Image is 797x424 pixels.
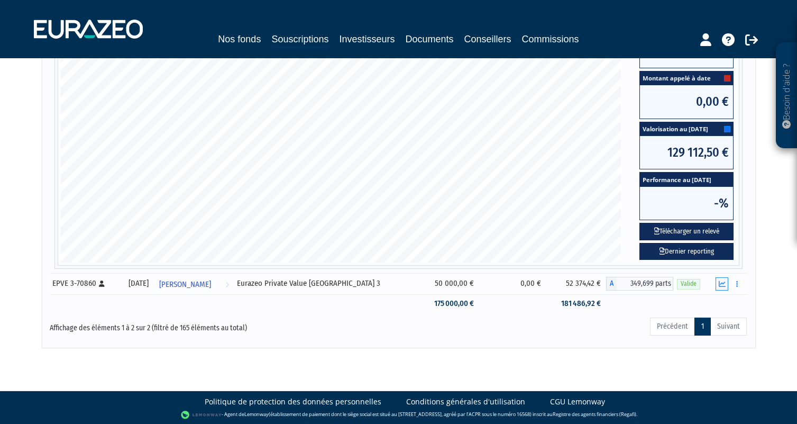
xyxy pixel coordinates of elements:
img: 1732889491-logotype_eurazeo_blanc_rvb.png [34,20,143,39]
a: Commissions [522,32,579,47]
span: 349,699 parts [617,277,673,291]
span: 129 112,50 € [640,136,733,169]
a: 1 [694,318,711,336]
span: 0,00 € [640,85,733,118]
span: Montant appelé à date [640,71,733,86]
span: -% [640,187,733,220]
span: [PERSON_NAME] [159,275,211,294]
td: 181 486,92 € [546,294,606,313]
a: Documents [406,32,454,47]
div: - Agent de (établissement de paiement dont le siège social est situé au [STREET_ADDRESS], agréé p... [11,410,786,420]
span: Valide [677,279,700,289]
i: [Français] Personne physique [99,281,105,287]
a: [PERSON_NAME] [155,273,233,294]
a: Souscriptions [271,32,328,48]
a: Politique de protection des données personnelles [205,396,382,407]
p: Besoin d'aide ? [781,48,793,143]
div: [DATE] [125,278,151,289]
td: 52 374,42 € [546,273,606,294]
div: Affichage des éléments 1 à 2 sur 2 (filtré de 165 éléments au total) [50,317,332,333]
a: CGU Lemonway [551,396,606,407]
i: Voir l'investisseur [225,275,229,294]
a: Nos fonds [218,32,261,47]
span: Performance au [DATE] [640,173,733,187]
div: A - Eurazeo Private Value Europe 3 [606,277,673,291]
a: Registre des agents financiers (Regafi) [553,411,636,418]
span: Valorisation au [DATE] [640,122,733,137]
a: Conditions générales d'utilisation [407,396,526,407]
a: Dernier reporting [639,243,734,260]
a: Conseillers [464,32,511,47]
a: Lemonway [244,411,269,418]
td: 0,00 € [479,273,546,294]
div: Eurazeo Private Value [GEOGRAPHIC_DATA] 3 [237,278,414,289]
span: A [606,277,617,291]
img: logo-lemonway.png [181,410,222,420]
button: Télécharger un relevé [639,223,734,240]
a: Investisseurs [339,32,395,47]
td: 175 000,00 € [417,294,479,313]
td: 50 000,00 € [417,273,479,294]
div: EPVE 3-70860 [53,278,118,289]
